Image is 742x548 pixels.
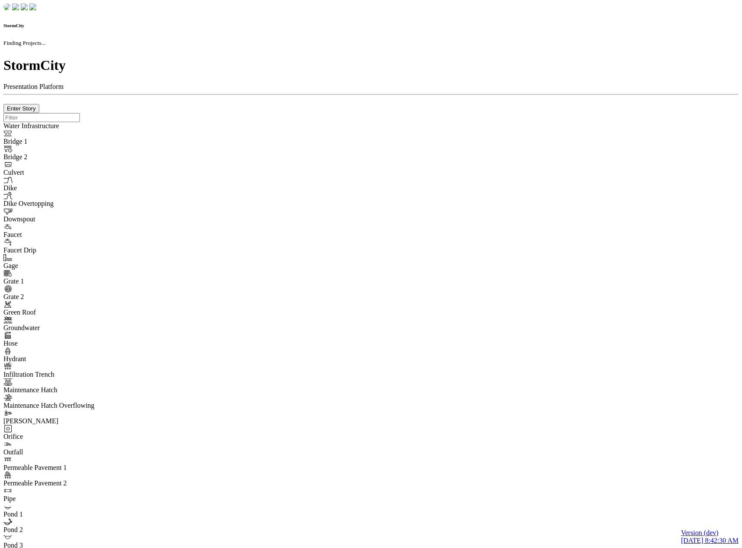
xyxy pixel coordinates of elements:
div: Bridge 2 [3,153,121,161]
div: Pond 1 [3,510,121,518]
img: chi-fish-up.png [21,3,28,10]
a: Version (dev) [DATE] 8:42:30 AM [681,529,739,545]
div: Water Infrastructure [3,122,121,130]
button: Enter Story [3,104,39,113]
div: Downspout [3,215,121,223]
div: Grate 2 [3,293,121,301]
div: Hose [3,340,121,347]
div: Green Roof [3,309,121,316]
div: Infiltration Trench [3,371,121,378]
img: chi-fish-blink.png [29,3,36,10]
div: Dike Overtopping [3,200,121,208]
div: Pond 2 [3,526,121,534]
div: Pipe [3,495,121,503]
div: Gage [3,262,121,270]
div: Bridge 1 [3,138,121,145]
span: Presentation Platform [3,83,63,90]
div: Faucet Drip [3,246,121,254]
div: Dike [3,184,121,192]
div: Outfall [3,448,121,456]
input: Filter [3,113,80,122]
div: Culvert [3,169,121,176]
h1: StormCity [3,57,739,73]
span: [DATE] 8:42:30 AM [681,537,739,544]
div: Faucet [3,231,121,239]
small: Finding Projects... [3,40,46,46]
div: Hydrant [3,355,121,363]
div: Maintenance Hatch Overflowing [3,402,121,409]
div: Grate 1 [3,277,121,285]
div: Permeable Pavement 2 [3,479,121,487]
div: Groundwater [3,324,121,332]
img: chi-fish-down.png [3,3,10,10]
div: Maintenance Hatch [3,386,121,394]
div: [PERSON_NAME] [3,417,121,425]
div: Permeable Pavement 1 [3,464,121,472]
h6: StormCity [3,23,739,28]
div: Orifice [3,433,121,441]
img: chi-fish-down.png [12,3,19,10]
